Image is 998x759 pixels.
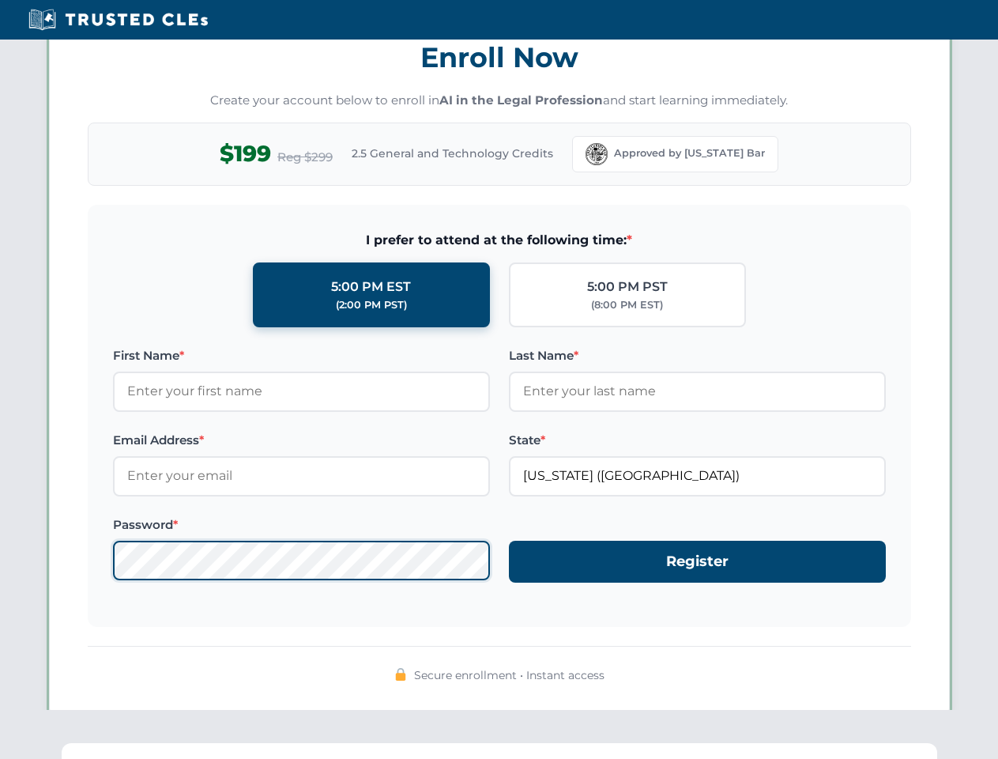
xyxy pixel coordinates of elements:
[113,431,490,450] label: Email Address
[113,456,490,496] input: Enter your email
[587,277,668,297] div: 5:00 PM PST
[439,93,603,108] strong: AI in the Legal Profession
[220,136,271,172] span: $199
[336,297,407,313] div: (2:00 PM PST)
[414,666,604,684] span: Secure enrollment • Instant access
[113,372,490,411] input: Enter your first name
[509,431,886,450] label: State
[113,346,490,365] label: First Name
[586,143,608,165] img: Florida Bar
[88,92,911,110] p: Create your account below to enroll in and start learning immediately.
[591,297,663,313] div: (8:00 PM EST)
[394,668,407,681] img: 🔒
[509,541,886,583] button: Register
[352,145,553,162] span: 2.5 General and Technology Credits
[277,148,333,167] span: Reg $299
[88,32,911,82] h3: Enroll Now
[331,277,411,297] div: 5:00 PM EST
[113,515,490,534] label: Password
[614,145,765,161] span: Approved by [US_STATE] Bar
[509,456,886,496] input: Florida (FL)
[509,346,886,365] label: Last Name
[113,230,886,251] span: I prefer to attend at the following time:
[24,8,213,32] img: Trusted CLEs
[509,372,886,411] input: Enter your last name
